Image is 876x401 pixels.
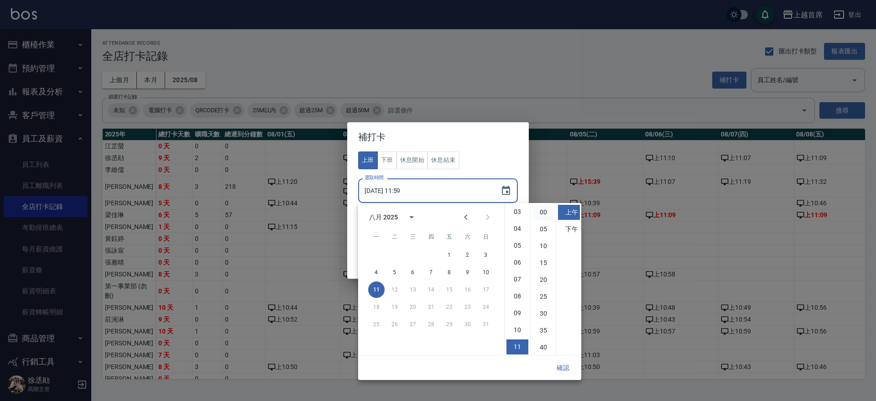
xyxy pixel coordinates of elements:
[532,272,554,287] li: 20 minutes
[423,264,439,281] button: 7
[532,323,554,338] li: 35 minutes
[358,151,378,169] button: 上班
[459,264,476,281] button: 9
[506,204,528,219] li: 3 hours
[377,151,397,169] button: 下班
[478,264,494,281] button: 10
[459,247,476,263] button: 2
[401,206,422,228] button: calendar view is open, switch to year view
[532,340,554,355] li: 40 minutes
[505,203,530,355] ul: Select hours
[405,264,421,281] button: 6
[386,228,403,246] span: 星期二
[532,239,554,254] li: 10 minutes
[506,255,528,270] li: 6 hours
[548,359,578,376] button: 確認
[532,205,554,220] li: 0 minutes
[459,228,476,246] span: 星期六
[365,174,384,181] label: 選取時間
[423,228,439,246] span: 星期四
[506,339,528,354] li: 11 hours
[428,151,459,169] button: 休息結束
[506,306,528,321] li: 9 hours
[558,205,580,220] li: 上午
[532,222,554,237] li: 5 minutes
[455,206,477,228] button: Previous month
[441,264,458,281] button: 8
[368,281,385,298] button: 11
[405,228,421,246] span: 星期三
[506,323,528,338] li: 10 hours
[530,203,556,355] ul: Select minutes
[347,122,529,151] h2: 補打卡
[506,221,528,236] li: 4 hours
[369,213,398,222] div: 八月 2025
[556,203,581,355] ul: Select meridiem
[441,247,458,263] button: 1
[478,247,494,263] button: 3
[532,306,554,321] li: 30 minutes
[441,228,458,246] span: 星期五
[506,238,528,253] li: 5 hours
[506,289,528,304] li: 8 hours
[506,272,528,287] li: 7 hours
[396,151,428,169] button: 休息開始
[386,264,403,281] button: 5
[478,228,494,246] span: 星期日
[358,178,491,203] input: YYYY/MM/DD hh:mm
[368,264,385,281] button: 4
[368,228,385,246] span: 星期一
[495,180,517,202] button: Choose date, selected date is 2025-08-11
[532,255,554,271] li: 15 minutes
[532,289,554,304] li: 25 minutes
[558,222,580,237] li: 下午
